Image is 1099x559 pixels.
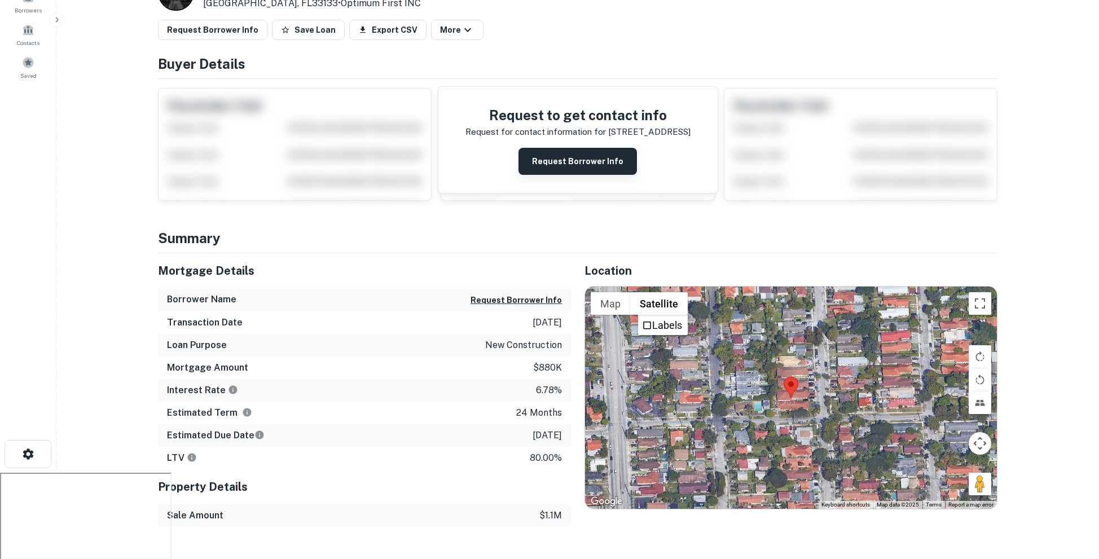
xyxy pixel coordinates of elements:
h6: Borrower Name [167,293,236,306]
img: Google [588,494,625,509]
a: Report a map error [948,501,994,508]
p: new construction [485,338,562,352]
span: Map data ©2025 [877,501,919,508]
button: Rotate map clockwise [969,345,991,368]
button: More [431,20,483,40]
p: $1.1m [539,509,562,522]
p: [STREET_ADDRESS] [608,125,691,139]
h6: LTV [167,451,197,465]
button: Request Borrower Info [158,20,267,40]
button: Save Loan [272,20,345,40]
svg: The interest rates displayed on the website are for informational purposes only and may be report... [228,385,238,395]
button: Rotate map counterclockwise [969,368,991,391]
h4: Buyer Details [158,54,997,74]
svg: LTVs displayed on the website are for informational purposes only and may be reported incorrectly... [187,452,197,463]
h6: Sale Amount [167,509,223,522]
h5: Property Details [158,478,571,495]
button: Request Borrower Info [471,293,562,307]
h6: Estimated Term [167,406,252,420]
p: Request for contact information for [465,125,606,139]
ul: Show satellite imagery [638,315,688,335]
li: Labels [639,316,687,334]
h5: Location [584,262,997,279]
span: Borrowers [15,6,42,15]
h6: Estimated Due Date [167,429,265,442]
svg: Term is based on a standard schedule for this type of loan. [242,407,252,417]
button: Request Borrower Info [518,148,637,175]
svg: Estimate is based on a standard schedule for this type of loan. [254,430,265,440]
h5: Mortgage Details [158,262,571,279]
button: Export CSV [349,20,427,40]
h6: Transaction Date [167,316,243,329]
button: Drag Pegman onto the map to open Street View [969,473,991,495]
button: Toggle fullscreen view [969,292,991,315]
span: Saved [20,71,37,80]
p: 80.00% [530,451,562,465]
h4: Summary [158,228,997,248]
p: [DATE] [533,316,562,329]
button: Map camera controls [969,432,991,455]
p: 24 months [516,406,562,420]
iframe: Chat Widget [1043,469,1099,523]
h6: Interest Rate [167,384,238,397]
button: Tilt map [969,391,991,414]
h6: Loan Purpose [167,338,227,352]
h4: Request to get contact info [465,105,691,125]
a: Open this area in Google Maps (opens a new window) [588,494,625,509]
button: Show street map [591,292,630,315]
span: Contacts [17,38,39,47]
button: Keyboard shortcuts [821,501,870,509]
label: Labels [652,319,682,331]
a: Saved [3,52,53,82]
h6: Mortgage Amount [167,361,248,375]
p: $880k [533,361,562,375]
p: 6.78% [536,384,562,397]
button: Show satellite imagery [630,292,688,315]
a: Terms (opens in new tab) [926,501,942,508]
p: [DATE] [533,429,562,442]
a: Contacts [3,19,53,50]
